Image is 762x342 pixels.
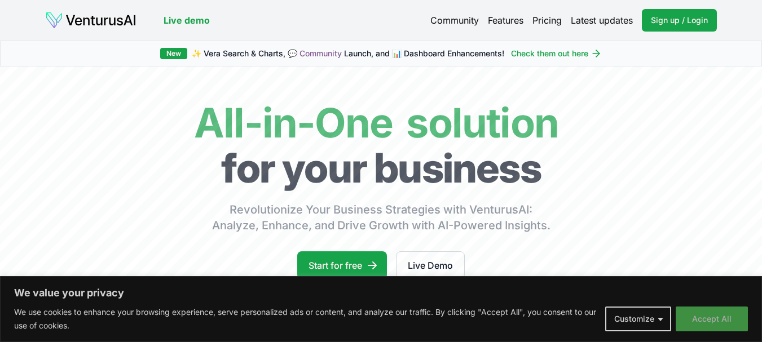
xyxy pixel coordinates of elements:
[192,48,504,59] span: ✨ Vera Search & Charts, 💬 Launch, and 📊 Dashboard Enhancements!
[297,251,387,279] a: Start for free
[14,286,748,300] p: We value your privacy
[532,14,562,27] a: Pricing
[160,48,187,59] div: New
[605,307,671,331] button: Customize
[676,307,748,331] button: Accept All
[430,14,479,27] a: Community
[571,14,633,27] a: Latest updates
[396,251,465,279] a: Live Demo
[642,9,717,32] a: Sign up / Login
[164,14,210,27] a: Live demo
[651,15,708,26] span: Sign up / Login
[45,11,136,29] img: logo
[14,305,597,332] p: We use cookies to enhance your browsing experience, serve personalized ads or content, and analyz...
[511,48,602,59] a: Check them out here
[299,48,342,58] a: Community
[488,14,523,27] a: Features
